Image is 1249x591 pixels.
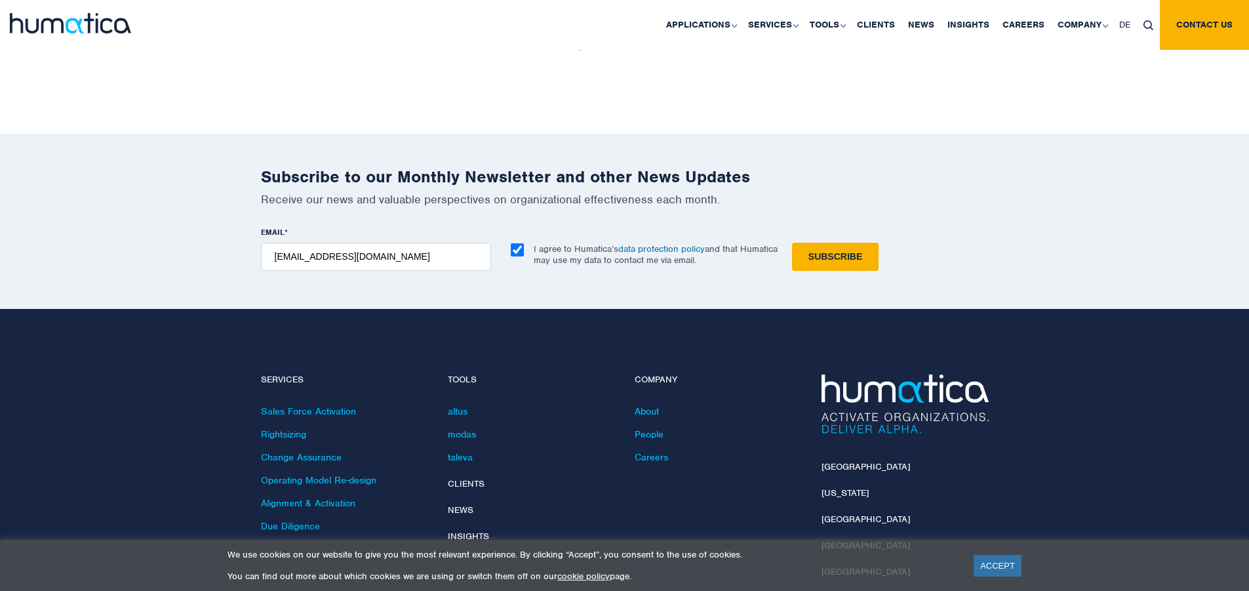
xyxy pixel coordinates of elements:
[261,520,320,532] a: Due Diligence
[448,405,467,417] a: altus
[822,461,910,472] a: [GEOGRAPHIC_DATA]
[448,504,473,516] a: News
[792,243,879,271] input: Subscribe
[635,428,664,440] a: People
[261,167,989,187] h2: Subscribe to our Monthly Newsletter and other News Updates
[261,497,355,509] a: Alignment & Activation
[1119,19,1130,30] span: DE
[448,478,485,489] a: Clients
[448,451,473,463] a: taleva
[618,243,705,255] a: data protection policy
[261,243,491,271] input: name@company.com
[228,549,957,560] p: We use cookies on our website to give you the most relevant experience. By clicking “Accept”, you...
[448,531,489,542] a: Insights
[822,375,989,434] img: Humatica
[261,192,989,207] p: Receive our news and valuable perspectives on organizational effectiveness each month.
[822,487,869,499] a: [US_STATE]
[261,375,428,386] h4: Services
[534,243,778,266] p: I agree to Humatica’s and that Humatica may use my data to contact me via email.
[822,514,910,525] a: [GEOGRAPHIC_DATA]
[635,405,659,417] a: About
[261,428,306,440] a: Rightsizing
[261,474,376,486] a: Operating Model Re-design
[261,405,356,417] a: Sales Force Activation
[635,375,802,386] h4: Company
[557,571,610,582] a: cookie policy
[1143,20,1153,30] img: search_icon
[10,13,131,33] img: logo
[635,451,668,463] a: Careers
[261,227,285,237] span: EMAIL
[448,375,615,386] h4: Tools
[511,243,524,256] input: I agree to Humatica’sdata protection policyand that Humatica may use my data to contact me via em...
[974,555,1021,577] a: ACCEPT
[448,428,476,440] a: modas
[261,451,342,463] a: Change Assurance
[228,571,957,582] p: You can find out more about which cookies we are using or switch them off on our page.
